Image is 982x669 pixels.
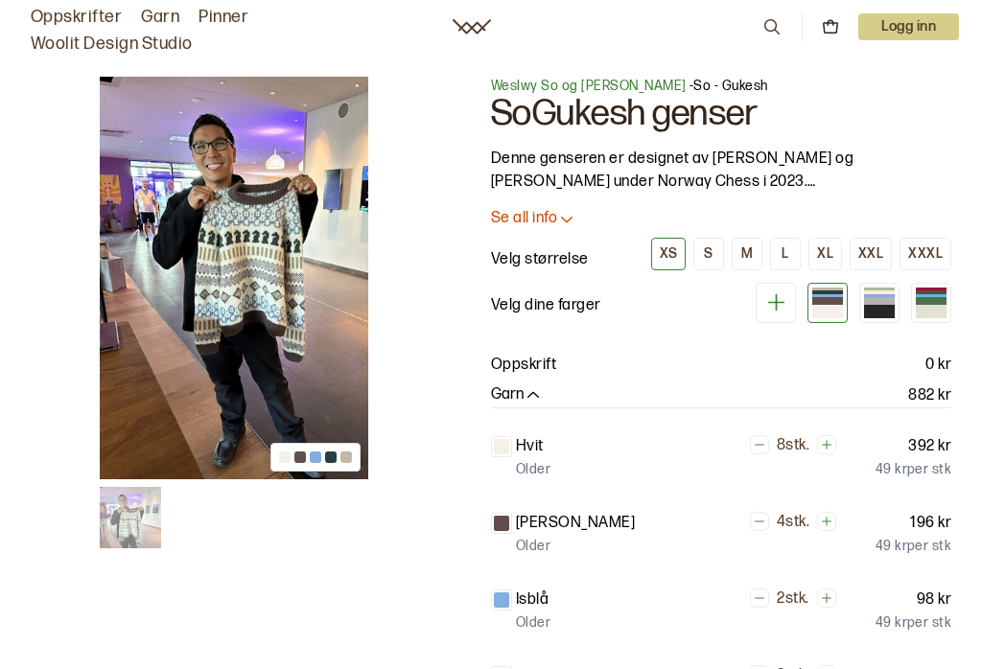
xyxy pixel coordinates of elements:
a: Woolit Design Studio [31,31,193,58]
div: XS [660,245,677,263]
p: - So - Gukesh [491,77,951,96]
img: Bilde av oppskrift [100,77,368,479]
p: Velg størrelse [491,248,589,271]
a: Weslwy So og [PERSON_NAME] [491,78,686,94]
p: 98 kr [917,588,951,611]
h1: SoGukesh genser [491,96,951,132]
p: 882 kr [908,384,951,407]
div: L [782,245,788,263]
div: Originale farger (Ida) [807,283,848,323]
button: Garn [491,385,543,405]
button: XS [651,238,686,270]
p: 2 stk. [777,589,808,610]
p: Isblå [516,588,549,611]
a: Pinner [199,4,248,31]
p: Logg inn [858,13,959,40]
p: Older [516,537,550,556]
div: S [704,245,713,263]
button: XXXL [900,238,951,270]
a: Garn [141,4,179,31]
p: 8 stk. [777,436,809,456]
p: Older [516,613,550,633]
button: User dropdown [858,13,959,40]
button: Se all info [491,209,951,229]
p: 49 kr per stk [876,460,951,479]
button: S [693,238,724,270]
p: 392 kr [908,435,951,458]
p: Se all info [491,209,557,229]
p: Hvit [516,435,544,458]
button: L [770,238,801,270]
div: XXXL [908,245,943,263]
p: [PERSON_NAME] [516,512,635,535]
p: 0 kr [925,354,951,377]
div: Erika [859,283,900,323]
p: Older [516,460,550,479]
p: Velg dine farger [491,294,601,317]
button: M [732,238,762,270]
button: XXL [850,238,892,270]
div: Berit [911,283,951,323]
a: Woolit [453,19,491,35]
p: 49 kr per stk [876,613,951,633]
p: 49 kr per stk [876,537,951,556]
div: XL [817,245,833,263]
a: Oppskrifter [31,4,122,31]
p: 196 kr [910,512,951,535]
div: M [741,245,753,263]
p: 4 stk. [777,513,809,533]
button: XL [808,238,842,270]
p: Oppskrift [491,354,556,377]
p: Denne genseren er designet av [PERSON_NAME] og [PERSON_NAME] under Norway Chess i 2023. [491,148,951,194]
div: XXL [858,245,883,263]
